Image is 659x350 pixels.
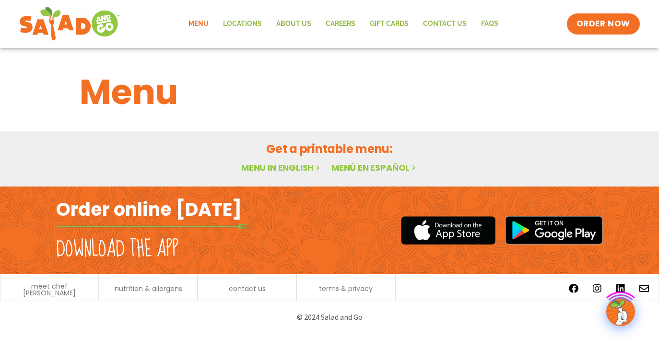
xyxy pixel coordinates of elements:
a: meet chef [PERSON_NAME] [5,283,94,296]
a: GIFT CARDS [363,13,416,35]
h2: Download the app [56,236,178,263]
a: ORDER NOW [567,13,640,35]
h1: Menu [80,66,579,118]
a: Locations [216,13,269,35]
nav: Menu [181,13,506,35]
img: appstore [401,215,495,246]
h2: Order online [DATE] [56,198,242,221]
img: new-SAG-logo-768×292 [19,5,120,43]
a: FAQs [474,13,506,35]
img: fork [56,224,248,229]
a: Contact Us [416,13,474,35]
a: nutrition & allergens [115,285,182,292]
a: Menu [181,13,216,35]
span: ORDER NOW [577,18,630,30]
a: Careers [318,13,363,35]
a: Menú en español [331,162,418,174]
a: Menu in English [241,162,322,174]
a: contact us [229,285,266,292]
a: About Us [269,13,318,35]
p: © 2024 Salad and Go [61,311,598,324]
h2: Get a printable menu: [80,140,579,157]
a: terms & privacy [319,285,373,292]
img: google_play [505,216,603,245]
